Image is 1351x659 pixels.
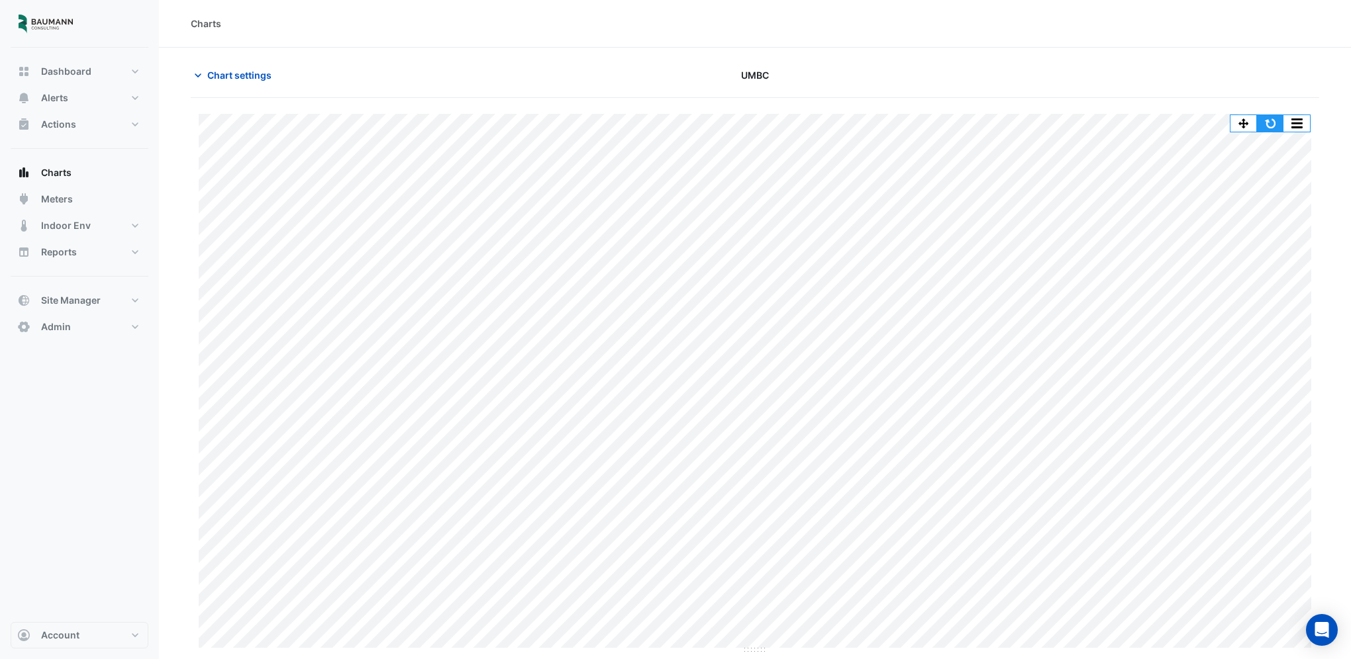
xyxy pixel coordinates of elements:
[17,320,30,333] app-icon: Admin
[41,193,73,206] span: Meters
[1306,614,1338,646] div: Open Intercom Messenger
[17,166,30,179] app-icon: Charts
[11,159,148,186] button: Charts
[1283,115,1310,132] button: More Options
[41,166,72,179] span: Charts
[17,193,30,206] app-icon: Meters
[11,239,148,265] button: Reports
[1230,115,1257,132] button: Pan
[41,294,101,307] span: Site Manager
[17,91,30,105] app-icon: Alerts
[11,622,148,648] button: Account
[11,58,148,85] button: Dashboard
[11,85,148,111] button: Alerts
[11,111,148,138] button: Actions
[41,245,77,259] span: Reports
[17,245,30,259] app-icon: Reports
[11,287,148,314] button: Site Manager
[41,219,91,232] span: Indoor Env
[17,65,30,78] app-icon: Dashboard
[207,68,272,82] span: Chart settings
[41,118,76,131] span: Actions
[41,65,91,78] span: Dashboard
[41,320,71,333] span: Admin
[1257,115,1283,132] button: Reset
[16,11,75,37] img: Company Logo
[191,17,221,30] div: Charts
[191,64,280,87] button: Chart settings
[11,212,148,239] button: Indoor Env
[41,629,79,642] span: Account
[41,91,68,105] span: Alerts
[17,294,30,307] app-icon: Site Manager
[17,118,30,131] app-icon: Actions
[11,314,148,340] button: Admin
[11,186,148,212] button: Meters
[17,219,30,232] app-icon: Indoor Env
[741,68,769,82] span: UMBC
